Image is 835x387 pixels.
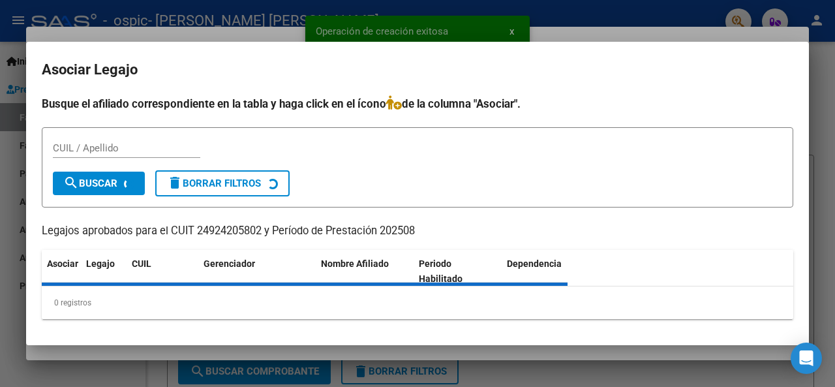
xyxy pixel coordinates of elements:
span: Gerenciador [204,258,255,269]
div: 0 registros [42,286,793,319]
datatable-header-cell: Dependencia [502,250,600,293]
datatable-header-cell: Gerenciador [198,250,316,293]
span: Nombre Afiliado [321,258,389,269]
h4: Busque el afiliado correspondiente en la tabla y haga click en el ícono de la columna "Asociar". [42,95,793,112]
p: Legajos aprobados para el CUIT 24924205802 y Período de Prestación 202508 [42,223,793,240]
datatable-header-cell: Periodo Habilitado [414,250,502,293]
span: Borrar Filtros [167,178,261,189]
span: CUIL [132,258,151,269]
button: Buscar [53,172,145,195]
datatable-header-cell: Nombre Afiliado [316,250,414,293]
datatable-header-cell: Asociar [42,250,81,293]
span: Dependencia [507,258,562,269]
datatable-header-cell: Legajo [81,250,127,293]
div: Open Intercom Messenger [791,343,822,374]
span: Asociar [47,258,78,269]
mat-icon: delete [167,175,183,191]
span: Periodo Habilitado [419,258,463,284]
h2: Asociar Legajo [42,57,793,82]
span: Legajo [86,258,115,269]
datatable-header-cell: CUIL [127,250,198,293]
mat-icon: search [63,175,79,191]
button: Borrar Filtros [155,170,290,196]
span: Buscar [63,178,117,189]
